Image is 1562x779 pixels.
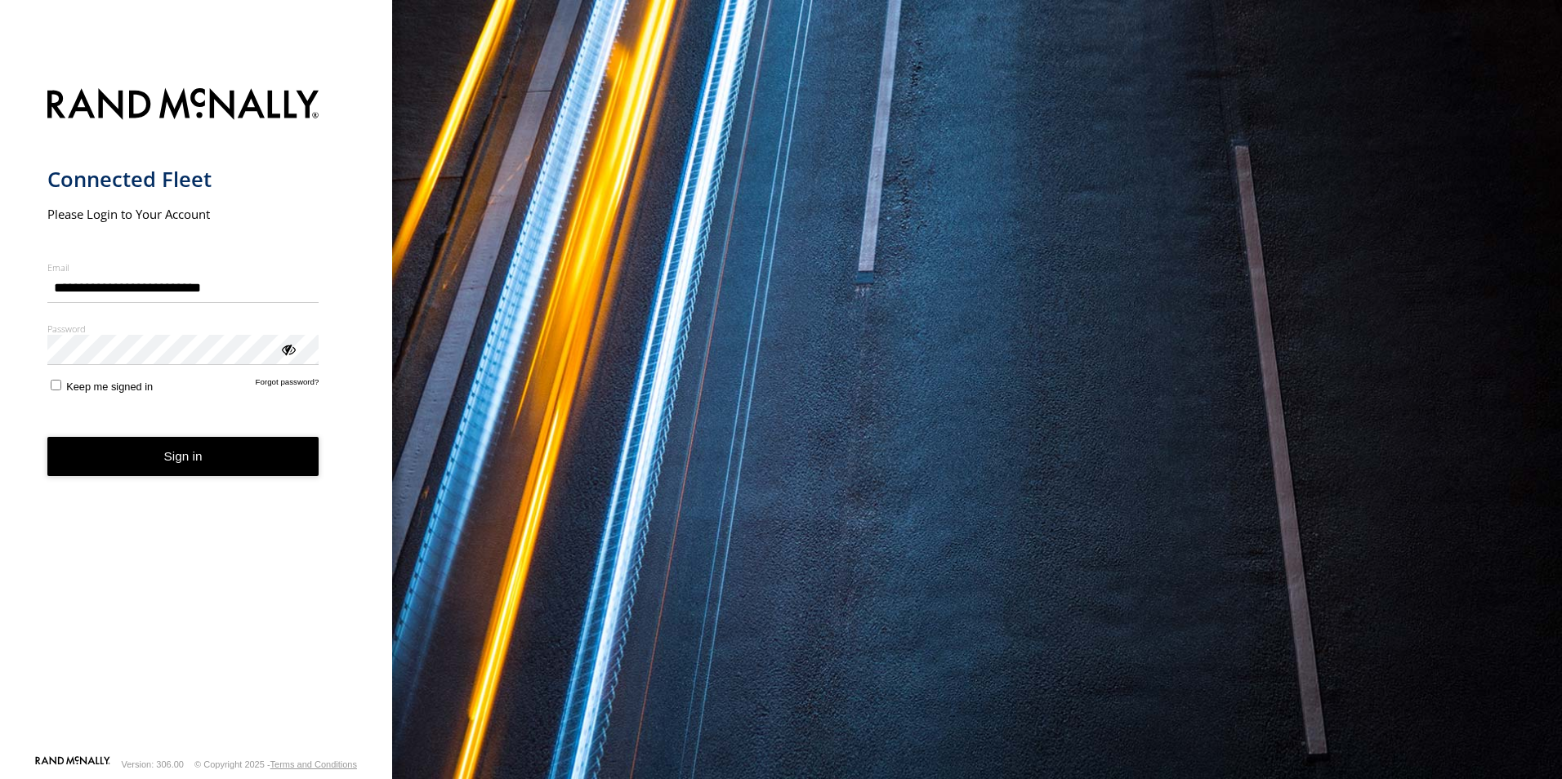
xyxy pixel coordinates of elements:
div: Version: 306.00 [122,759,184,769]
label: Email [47,261,319,274]
div: ViewPassword [279,341,296,357]
div: © Copyright 2025 - [194,759,357,769]
h2: Please Login to Your Account [47,206,319,222]
a: Visit our Website [35,756,110,772]
label: Password [47,323,319,335]
a: Forgot password? [256,377,319,393]
h1: Connected Fleet [47,166,319,193]
button: Sign in [47,437,319,477]
form: main [47,78,346,755]
input: Keep me signed in [51,380,61,390]
a: Terms and Conditions [270,759,357,769]
span: Keep me signed in [66,381,153,393]
img: Rand McNally [47,85,319,127]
